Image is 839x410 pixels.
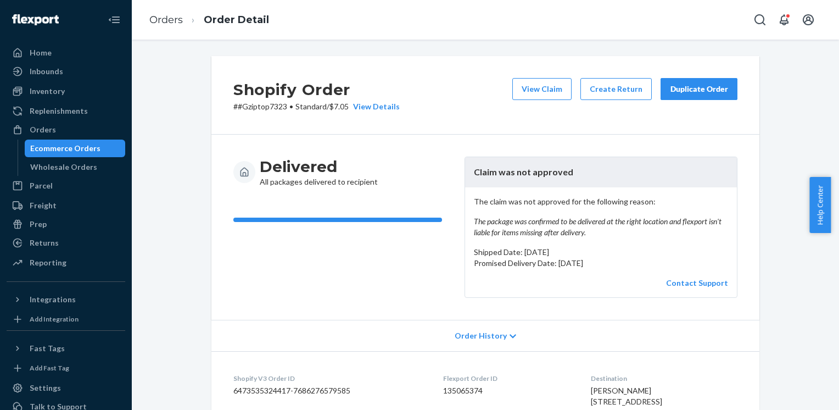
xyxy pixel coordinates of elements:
[103,9,125,31] button: Close Navigation
[30,294,76,305] div: Integrations
[260,157,378,187] div: All packages delivered to recipient
[7,177,125,195] a: Parcel
[512,78,572,100] button: View Claim
[474,196,728,238] p: The claim was not approved for the following reason:
[474,247,728,258] p: Shipped Date: [DATE]
[295,102,327,111] span: Standard
[30,363,69,373] div: Add Fast Tag
[289,102,293,111] span: •
[30,343,65,354] div: Fast Tags
[233,374,426,383] dt: Shopify V3 Order ID
[30,66,63,77] div: Inbounds
[149,14,183,26] a: Orders
[233,385,426,396] dd: 6473535324417-7686276579585
[7,215,125,233] a: Prep
[30,219,47,230] div: Prep
[7,362,125,375] a: Add Fast Tag
[7,197,125,214] a: Freight
[661,78,737,100] button: Duplicate Order
[30,237,59,248] div: Returns
[7,102,125,120] a: Replenishments
[7,82,125,100] a: Inventory
[30,257,66,268] div: Reporting
[666,278,728,287] a: Contact Support
[233,78,400,101] h2: Shopify Order
[443,374,573,383] dt: Flexport Order ID
[474,216,728,238] em: The package was confirmed to be delivered at the right location and flexport isn't liable for ite...
[773,9,795,31] button: Open notifications
[30,180,53,191] div: Parcel
[7,254,125,272] a: Reporting
[580,78,652,100] button: Create Return
[30,314,79,324] div: Add Integration
[465,157,737,187] header: Claim was not approved
[797,9,819,31] button: Open account menu
[7,313,125,326] a: Add Integration
[30,162,97,173] div: Wholesale Orders
[591,374,737,383] dt: Destination
[455,330,507,341] span: Order History
[30,47,52,58] div: Home
[30,143,100,154] div: Ecommerce Orders
[30,200,57,211] div: Freight
[769,377,828,405] iframe: Opens a widget where you can chat to one of our agents
[7,121,125,138] a: Orders
[25,158,126,176] a: Wholesale Orders
[749,9,771,31] button: Open Search Box
[670,84,728,95] div: Duplicate Order
[591,386,662,406] span: [PERSON_NAME] [STREET_ADDRESS]
[7,63,125,80] a: Inbounds
[12,14,59,25] img: Flexport logo
[30,383,61,394] div: Settings
[7,291,125,308] button: Integrations
[7,44,125,62] a: Home
[30,86,65,97] div: Inventory
[7,340,125,357] button: Fast Tags
[260,157,378,176] h3: Delivered
[30,124,56,135] div: Orders
[349,101,400,112] button: View Details
[474,258,728,269] p: Promised Delivery Date: [DATE]
[25,140,126,157] a: Ecommerce Orders
[7,234,125,252] a: Returns
[443,385,573,396] dd: 135065374
[30,106,88,117] div: Replenishments
[204,14,269,26] a: Order Detail
[7,379,125,397] a: Settings
[809,177,831,233] button: Help Center
[233,101,400,112] p: # #Gziptop7323 / $7.05
[141,4,278,36] ol: breadcrumbs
